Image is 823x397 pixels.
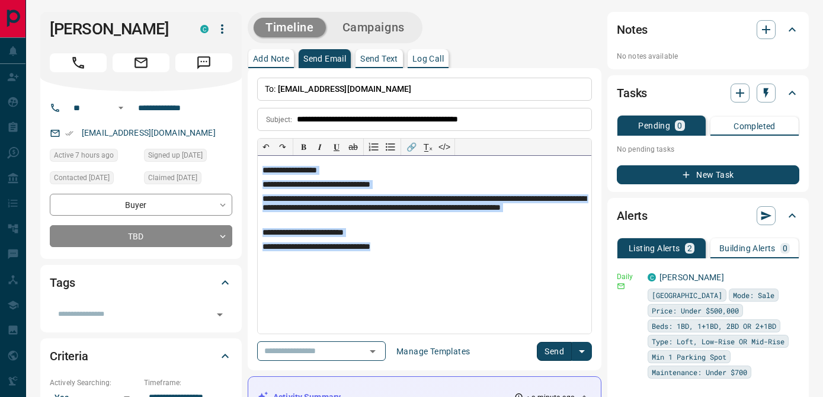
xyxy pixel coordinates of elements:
[617,282,625,290] svg: Email
[274,139,291,155] button: ↷
[50,53,107,72] span: Call
[50,273,75,292] h2: Tags
[638,121,670,130] p: Pending
[348,142,358,152] s: ab
[719,244,776,252] p: Building Alerts
[617,271,641,282] p: Daily
[436,139,453,155] button: </>
[617,51,799,62] p: No notes available
[419,139,436,155] button: T̲ₓ
[200,25,209,33] div: condos.ca
[50,149,138,165] div: Sat Aug 16 2025
[50,20,182,39] h1: [PERSON_NAME]
[50,377,138,388] p: Actively Searching:
[331,18,417,37] button: Campaigns
[617,84,647,103] h2: Tasks
[537,342,592,361] div: split button
[212,306,228,323] button: Open
[677,121,682,130] p: 0
[54,149,114,161] span: Active 7 hours ago
[254,18,326,37] button: Timeline
[629,244,680,252] p: Listing Alerts
[50,225,232,247] div: TBD
[65,129,73,137] svg: Email Verified
[617,140,799,158] p: No pending tasks
[50,342,232,370] div: Criteria
[652,320,776,332] span: Beds: 1BD, 1+1BD, 2BD OR 2+1BD
[366,139,382,155] button: Numbered list
[733,289,774,301] span: Mode: Sale
[54,172,110,184] span: Contacted [DATE]
[345,139,361,155] button: ab
[82,128,216,137] a: [EMAIL_ADDRESS][DOMAIN_NAME]
[258,139,274,155] button: ↶
[652,289,722,301] span: [GEOGRAPHIC_DATA]
[389,342,477,361] button: Manage Templates
[412,55,444,63] p: Log Call
[257,78,592,101] p: To:
[617,201,799,230] div: Alerts
[144,149,232,165] div: Tue Jul 22 2025
[253,55,289,63] p: Add Note
[50,347,88,366] h2: Criteria
[278,84,412,94] span: [EMAIL_ADDRESS][DOMAIN_NAME]
[364,343,381,360] button: Open
[652,305,739,316] span: Price: Under $500,000
[537,342,572,361] button: Send
[50,268,232,297] div: Tags
[148,172,197,184] span: Claimed [DATE]
[312,139,328,155] button: 𝑰
[652,366,747,378] span: Maintenance: Under $700
[334,142,340,152] span: 𝐔
[295,139,312,155] button: 𝐁
[617,206,648,225] h2: Alerts
[687,244,692,252] p: 2
[266,114,292,125] p: Subject:
[113,53,169,72] span: Email
[617,165,799,184] button: New Task
[328,139,345,155] button: 𝐔
[734,122,776,130] p: Completed
[50,171,138,188] div: Mon Aug 11 2025
[148,149,203,161] span: Signed up [DATE]
[403,139,419,155] button: 🔗
[617,20,648,39] h2: Notes
[303,55,346,63] p: Send Email
[617,15,799,44] div: Notes
[648,273,656,281] div: condos.ca
[114,101,128,115] button: Open
[652,335,784,347] span: Type: Loft, Low-Rise OR Mid-Rise
[50,194,232,216] div: Buyer
[382,139,399,155] button: Bullet list
[617,79,799,107] div: Tasks
[144,171,232,188] div: Fri Jul 25 2025
[652,351,726,363] span: Min 1 Parking Spot
[360,55,398,63] p: Send Text
[783,244,787,252] p: 0
[659,273,724,282] a: [PERSON_NAME]
[144,377,232,388] p: Timeframe:
[175,53,232,72] span: Message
